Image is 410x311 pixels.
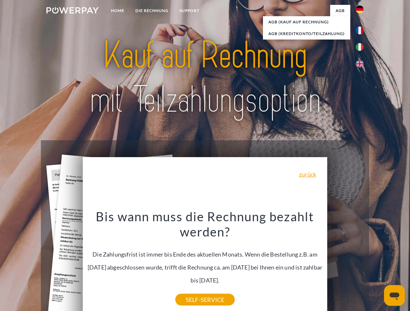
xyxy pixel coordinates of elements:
[263,28,350,40] a: AGB (Kreditkonto/Teilzahlung)
[263,16,350,28] a: AGB (Kauf auf Rechnung)
[62,31,348,124] img: title-powerpay_de.svg
[175,294,235,305] a: SELF-SERVICE
[87,209,324,240] h3: Bis wann muss die Rechnung bezahlt werden?
[87,209,324,300] div: Die Zahlungsfrist ist immer bis Ende des aktuellen Monats. Wenn die Bestellung z.B. am [DATE] abg...
[356,27,364,34] img: fr
[299,171,316,177] a: zurück
[330,5,350,17] a: agb
[130,5,174,17] a: DIE RECHNUNG
[356,60,364,68] img: en
[106,5,130,17] a: Home
[356,43,364,51] img: it
[356,6,364,13] img: de
[384,285,405,306] iframe: Schaltfläche zum Öffnen des Messaging-Fensters
[46,7,99,14] img: logo-powerpay-white.svg
[174,5,205,17] a: SUPPORT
